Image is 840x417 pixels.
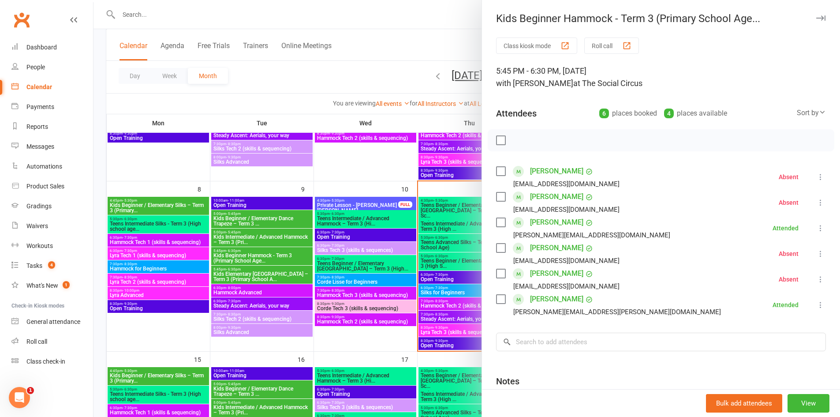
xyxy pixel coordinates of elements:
div: General attendance [26,318,80,325]
div: Calendar [26,83,52,90]
a: Class kiosk mode [11,352,93,372]
span: with [PERSON_NAME] [496,79,573,88]
div: [PERSON_NAME][EMAIL_ADDRESS][PERSON_NAME][DOMAIN_NAME] [513,306,721,318]
a: Workouts [11,236,93,256]
a: Messages [11,137,93,157]
a: Automations [11,157,93,177]
div: Gradings [26,203,52,210]
div: 5:45 PM - 6:30 PM, [DATE] [496,65,826,90]
button: Roll call [584,38,639,54]
div: Waivers [26,222,48,229]
a: What's New1 [11,276,93,296]
div: Absent [779,199,799,206]
div: Tasks [26,262,42,269]
div: Sort by [797,107,826,119]
span: 1 [27,387,34,394]
div: Absent [779,174,799,180]
a: Payments [11,97,93,117]
a: [PERSON_NAME] [530,215,583,229]
a: General attendance kiosk mode [11,312,93,332]
div: 4 [664,109,674,118]
div: Class check-in [26,358,65,365]
div: places booked [599,107,657,120]
div: Messages [26,143,54,150]
div: Automations [26,163,62,170]
div: Attendees [496,107,537,120]
div: [EMAIL_ADDRESS][DOMAIN_NAME] [513,281,620,292]
a: Tasks 4 [11,256,93,276]
div: Reports [26,123,48,130]
div: [EMAIL_ADDRESS][DOMAIN_NAME] [513,204,620,215]
a: [PERSON_NAME] [530,292,583,306]
a: Waivers [11,216,93,236]
div: [EMAIL_ADDRESS][DOMAIN_NAME] [513,178,620,190]
div: Absent [779,276,799,282]
a: Dashboard [11,38,93,57]
a: Gradings [11,196,93,216]
a: Roll call [11,332,93,352]
button: Class kiosk mode [496,38,577,54]
div: places available [664,107,727,120]
a: [PERSON_NAME] [530,164,583,178]
div: [PERSON_NAME][EMAIL_ADDRESS][DOMAIN_NAME] [513,229,670,241]
div: Roll call [26,338,47,345]
div: Attended [773,225,799,231]
span: 1 [63,281,70,289]
a: People [11,57,93,77]
div: Kids Beginner Hammock - Term 3 (Primary School Age... [482,12,840,25]
div: Dashboard [26,44,57,51]
div: Notes [496,375,519,387]
span: 4 [48,261,55,269]
div: 6 [599,109,609,118]
div: Workouts [26,242,53,249]
a: Clubworx [11,9,33,31]
div: Attended [773,302,799,308]
button: View [788,394,829,413]
a: [PERSON_NAME] [530,267,583,281]
div: Absent [779,251,799,257]
div: Product Sales [26,183,64,190]
div: What's New [26,282,58,289]
a: Calendar [11,77,93,97]
iframe: Intercom live chat [9,387,30,408]
a: [PERSON_NAME] [530,190,583,204]
div: [EMAIL_ADDRESS][DOMAIN_NAME] [513,255,620,267]
button: Bulk add attendees [706,394,782,413]
div: Payments [26,103,54,110]
div: People [26,64,45,71]
a: [PERSON_NAME] [530,241,583,255]
input: Search to add attendees [496,333,826,351]
a: Reports [11,117,93,137]
span: at The Social Circus [573,79,642,88]
a: Product Sales [11,177,93,196]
